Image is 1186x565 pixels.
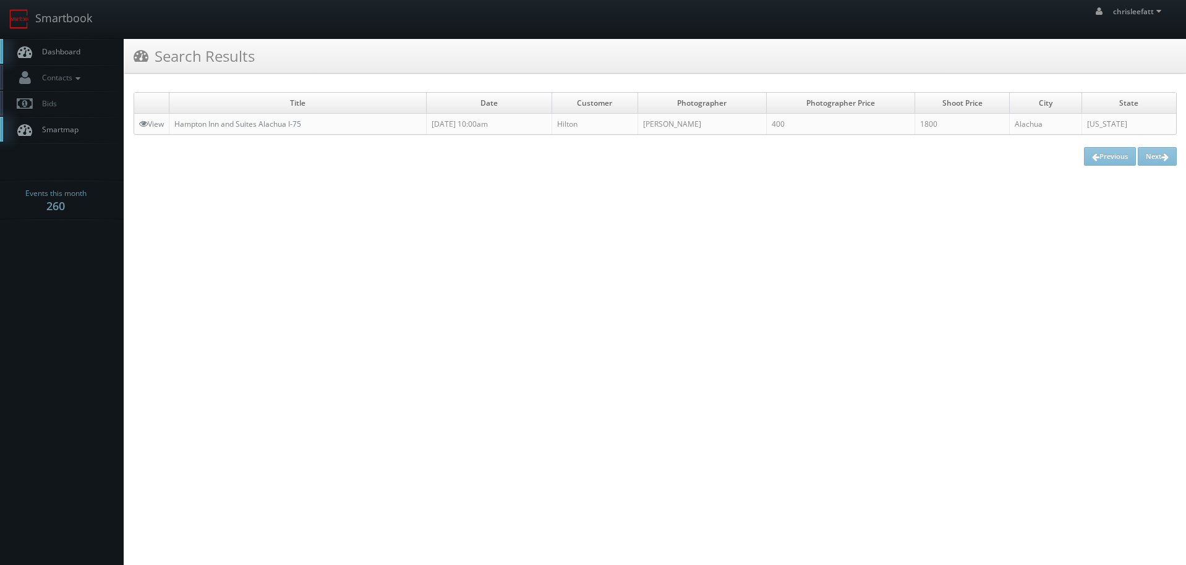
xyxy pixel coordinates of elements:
span: Smartmap [36,124,79,135]
td: [US_STATE] [1081,114,1176,135]
td: 1800 [915,114,1010,135]
td: City [1010,93,1081,114]
h3: Search Results [134,45,255,67]
span: Contacts [36,72,83,83]
td: Customer [552,93,638,114]
strong: 260 [46,198,65,213]
td: Alachua [1010,114,1081,135]
span: Bids [36,98,57,109]
td: Photographer Price [766,93,915,114]
td: State [1081,93,1176,114]
span: Dashboard [36,46,80,57]
td: 400 [766,114,915,135]
span: Events this month [25,187,87,200]
td: [PERSON_NAME] [638,114,766,135]
td: Hilton [552,114,638,135]
img: smartbook-logo.png [9,9,29,29]
td: Date [427,93,552,114]
td: [DATE] 10:00am [427,114,552,135]
td: Photographer [638,93,766,114]
a: Hampton Inn and Suites Alachua I-75 [174,119,301,129]
td: Shoot Price [915,93,1010,114]
span: chrisleefatt [1113,6,1165,17]
td: Title [169,93,427,114]
a: View [139,119,164,129]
